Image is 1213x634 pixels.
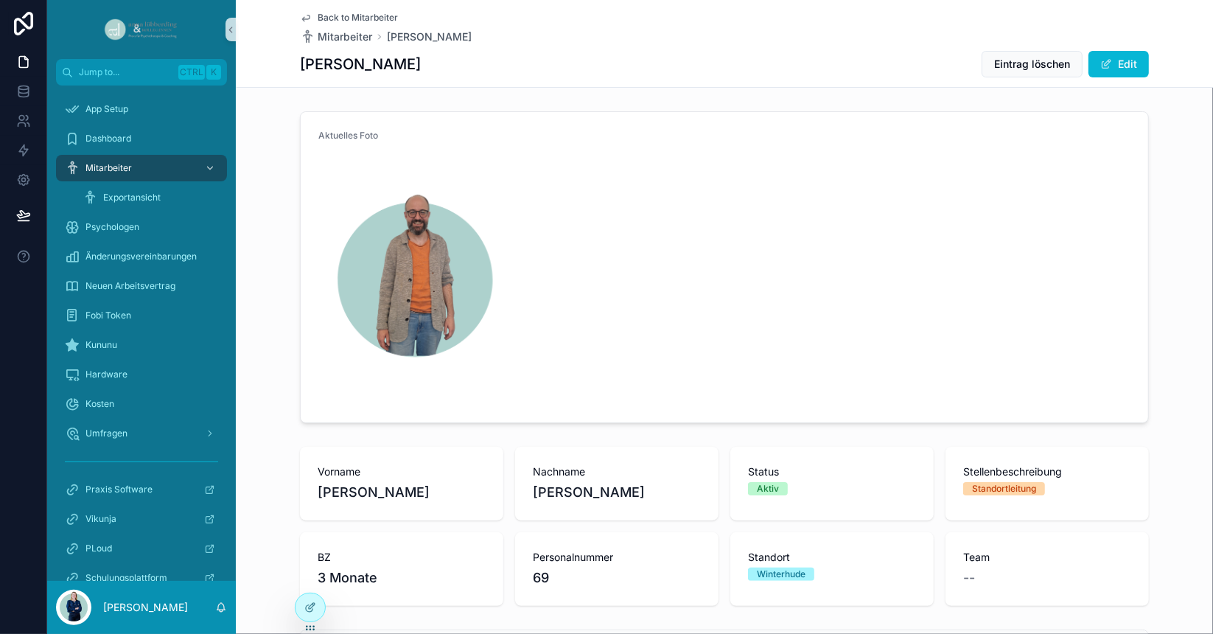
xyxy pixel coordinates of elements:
[56,302,227,329] a: Fobi Token
[56,125,227,152] a: Dashboard
[56,506,227,532] a: Vikunja
[85,484,153,495] span: Praxis Software
[533,464,701,479] span: Nachname
[318,464,486,479] span: Vorname
[208,66,220,78] span: K
[85,369,127,380] span: Hardware
[79,66,172,78] span: Jump to...
[300,54,421,74] h1: [PERSON_NAME]
[963,568,975,588] span: --
[85,398,114,410] span: Kosten
[85,133,131,144] span: Dashboard
[178,65,205,80] span: Ctrl
[56,476,227,503] a: Praxis Software
[85,513,116,525] span: Vikunja
[56,535,227,562] a: PLoud
[533,550,701,565] span: Personalnummer
[103,192,161,203] span: Exportansicht
[56,96,227,122] a: App Setup
[533,482,701,503] span: [PERSON_NAME]
[85,251,197,262] span: Änderungsvereinbarungen
[56,420,227,447] a: Umfragen
[748,464,916,479] span: Status
[56,361,227,388] a: Hardware
[757,482,779,495] div: Aktiv
[74,184,227,211] a: Exportansicht
[56,243,227,270] a: Änderungsvereinbarungen
[56,273,227,299] a: Neuen Arbeitsvertrag
[85,280,175,292] span: Neuen Arbeitsvertrag
[102,18,180,41] img: App logo
[85,339,117,351] span: Kununu
[85,221,139,233] span: Psychologen
[963,464,1131,479] span: Stellenbeschreibung
[318,130,378,141] span: Aktuelles Foto
[982,51,1083,77] button: Eintrag löschen
[56,332,227,358] a: Kununu
[972,482,1036,495] div: Standortleitung
[56,565,227,591] a: Schulungsplattform
[56,155,227,181] a: Mitarbeiter
[85,572,167,584] span: Schulungsplattform
[56,391,227,417] a: Kosten
[85,543,112,554] span: PLoud
[318,568,486,588] span: 3 Monate
[103,600,188,615] p: [PERSON_NAME]
[47,86,236,581] div: scrollable content
[300,29,372,44] a: Mitarbeiter
[387,29,472,44] a: [PERSON_NAME]
[85,162,132,174] span: Mitarbeiter
[300,12,398,24] a: Back to Mitarbeiter
[533,568,701,588] span: 69
[85,310,131,321] span: Fobi Token
[757,568,805,581] div: Winterhude
[318,29,372,44] span: Mitarbeiter
[318,550,486,565] span: BZ
[85,428,127,439] span: Umfragen
[963,550,1131,565] span: Team
[318,158,513,400] img: Website%20Profilbild%20Vorlage%20%2818%29.png
[85,103,128,115] span: App Setup
[318,482,486,503] span: [PERSON_NAME]
[748,550,916,565] span: Standort
[56,214,227,240] a: Psychologen
[1088,51,1149,77] button: Edit
[318,12,398,24] span: Back to Mitarbeiter
[994,57,1070,72] span: Eintrag löschen
[56,59,227,86] button: Jump to...CtrlK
